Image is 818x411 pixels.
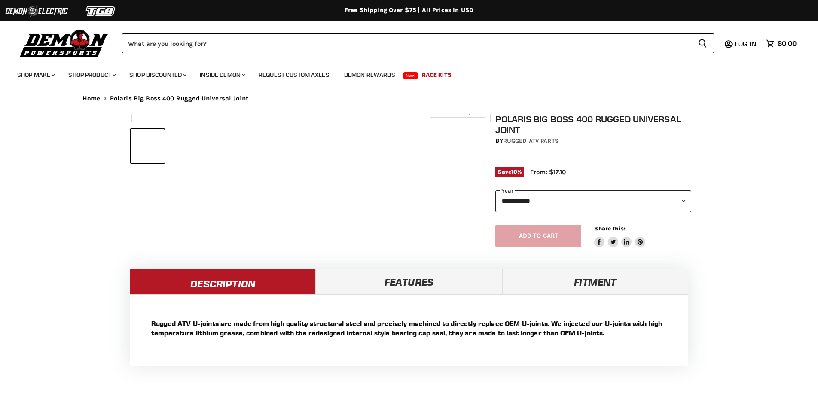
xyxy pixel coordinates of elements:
form: Product [122,33,714,53]
img: Demon Powersports [17,28,111,58]
span: From: $17.10 [530,168,566,176]
a: Description [130,269,316,294]
a: Fitment [502,269,688,294]
a: Log in [731,40,762,48]
span: Click to expand [434,108,482,115]
span: Save % [495,167,524,177]
button: Search [691,33,714,53]
span: Share this: [594,225,625,232]
select: year [495,190,691,212]
img: TGB Logo 2 [69,3,133,19]
a: Home [82,95,101,102]
a: $0.00 [762,37,801,50]
a: Shop Product [62,66,121,84]
span: 10 [511,169,517,175]
input: Search [122,33,691,53]
aside: Share this: [594,225,645,248]
a: Request Custom Axles [252,66,336,84]
a: Inside Demon [193,66,250,84]
span: New! [403,72,418,79]
a: Demon Rewards [338,66,402,84]
a: Race Kits [415,66,458,84]
a: Features [316,269,502,294]
nav: Breadcrumbs [65,95,753,102]
h1: Polaris Big Boss 400 Rugged Universal Joint [495,114,691,135]
a: Shop Discounted [123,66,192,84]
img: Demon Electric Logo 2 [4,3,69,19]
ul: Main menu [11,63,794,84]
span: Polaris Big Boss 400 Rugged Universal Joint [110,95,248,102]
a: Rugged ATV Parts [503,137,559,145]
span: $0.00 [778,39,797,48]
button: IMAGE thumbnail [131,129,165,163]
span: Log in [735,39,757,48]
div: Free Shipping Over $75 | All Prices In USD [65,6,753,14]
p: Rugged ATV U-joints are made from high quality structural steel and precisely machined to directl... [151,319,667,338]
div: by [495,136,691,146]
a: Shop Make [11,66,60,84]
